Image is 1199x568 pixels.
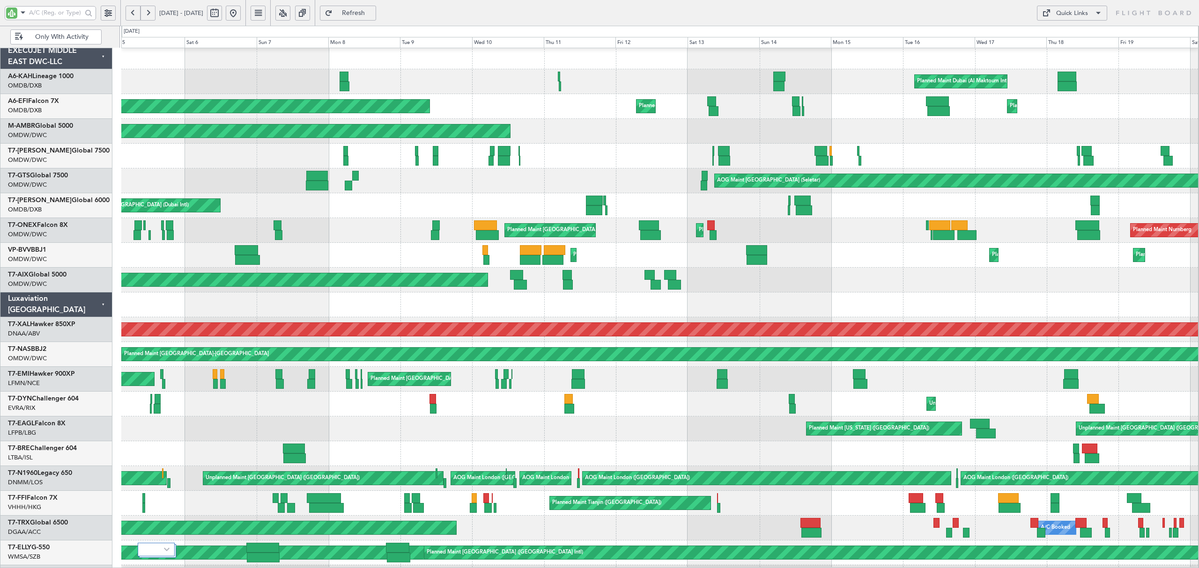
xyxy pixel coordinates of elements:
a: T7-[PERSON_NAME]Global 6000 [8,197,110,204]
div: Thu 11 [544,37,615,48]
a: EVRA/RIX [8,404,35,412]
a: A6-KAHLineage 1000 [8,73,74,80]
span: T7-BRE [8,445,30,451]
div: Mon 15 [831,37,903,48]
div: AOG Maint London ([GEOGRAPHIC_DATA]) [453,471,558,485]
div: Planned Maint [GEOGRAPHIC_DATA] [370,372,460,386]
a: OMDW/DWC [8,354,47,363]
a: M-AMBRGlobal 5000 [8,123,73,129]
div: Planned Maint [US_STATE] ([GEOGRAPHIC_DATA]) [809,422,929,436]
div: Unplanned Maint [GEOGRAPHIC_DATA] (Riga Intl) [929,397,1049,411]
span: Only With Activity [25,34,98,40]
div: A/C Booked [1041,521,1070,535]
div: Fri 19 [1118,37,1190,48]
span: M-AMBR [8,123,35,129]
span: T7-TRX [8,519,30,526]
div: Sat 13 [688,37,759,48]
div: Planned Maint Dubai (Al Maktoum Intl) [992,248,1084,262]
span: [DATE] - [DATE] [159,9,203,17]
a: OMDW/DWC [8,131,47,139]
a: OMDB/DXB [8,106,42,115]
div: AOG Maint London ([GEOGRAPHIC_DATA]) [963,471,1068,485]
div: Thu 18 [1046,37,1118,48]
div: Planned Maint Nurnberg [1133,223,1192,237]
div: Planned Maint Tianjin ([GEOGRAPHIC_DATA]) [552,496,661,510]
div: Sun 14 [759,37,831,48]
div: AOG Maint [GEOGRAPHIC_DATA] (Dubai Intl) [79,198,189,212]
div: AOG Maint London ([GEOGRAPHIC_DATA]) [522,471,627,485]
span: T7-N1960 [8,470,37,476]
button: Only With Activity [10,29,102,44]
a: T7-EAGLFalcon 8X [8,420,66,427]
a: DNMM/LOS [8,478,43,487]
span: T7-EMI [8,371,30,377]
div: Planned Maint Dubai (Al Maktoum Intl) [917,74,1009,88]
div: Planned Maint Dubai (Al Maktoum Intl) [639,99,731,113]
a: T7-N1960Legacy 650 [8,470,72,476]
div: Sun 7 [257,37,328,48]
span: T7-XAL [8,321,30,328]
img: arrow-gray.svg [164,547,170,551]
a: T7-XALHawker 850XP [8,321,75,328]
span: A6-KAH [8,73,32,80]
div: Tue 16 [903,37,975,48]
a: VHHH/HKG [8,503,41,511]
a: T7-TRXGlobal 6500 [8,519,68,526]
span: Refresh [334,10,373,16]
a: T7-AIXGlobal 5000 [8,271,67,278]
a: T7-GTSGlobal 7500 [8,172,68,179]
a: T7-ONEXFalcon 8X [8,222,68,228]
div: Unplanned Maint [GEOGRAPHIC_DATA] ([GEOGRAPHIC_DATA]) [206,471,360,485]
input: A/C (Reg. or Type) [29,6,82,20]
a: T7-NASBBJ2 [8,346,46,352]
div: Planned Maint Nice ([GEOGRAPHIC_DATA]) [573,248,678,262]
div: Fri 12 [615,37,687,48]
a: T7-ELLYG-550 [8,544,50,551]
a: VP-BVVBBJ1 [8,247,46,253]
span: T7-[PERSON_NAME] [8,197,72,204]
a: LFMN/NCE [8,379,40,387]
div: [DATE] [124,28,140,36]
div: Sat 6 [185,37,256,48]
div: AOG Maint [GEOGRAPHIC_DATA] (Seletar) [717,174,820,188]
span: T7-[PERSON_NAME] [8,147,72,154]
div: Wed 17 [975,37,1046,48]
div: Planned Maint [GEOGRAPHIC_DATA] ([GEOGRAPHIC_DATA]) [1010,99,1157,113]
span: T7-GTS [8,172,30,179]
a: T7-[PERSON_NAME]Global 7500 [8,147,110,154]
span: T7-ONEX [8,222,37,228]
a: LTBA/ISL [8,453,33,462]
a: T7-EMIHawker 900XP [8,371,75,377]
div: Fri 5 [113,37,185,48]
a: DGAA/ACC [8,528,41,536]
span: T7-AIX [8,271,29,278]
span: T7-ELLY [8,544,31,551]
div: Mon 8 [328,37,400,48]
a: WMSA/SZB [8,553,40,561]
a: T7-DYNChallenger 604 [8,395,79,402]
span: T7-NAS [8,346,31,352]
div: Planned Maint [GEOGRAPHIC_DATA]-[GEOGRAPHIC_DATA] [124,347,269,361]
button: Quick Links [1037,6,1107,21]
a: T7-FFIFalcon 7X [8,495,58,501]
span: T7-FFI [8,495,27,501]
a: T7-BREChallenger 604 [8,445,77,451]
button: Refresh [320,6,376,21]
a: OMDB/DXB [8,205,42,214]
a: OMDW/DWC [8,181,47,189]
a: OMDB/DXB [8,81,42,90]
a: A6-EFIFalcon 7X [8,98,59,104]
div: AOG Maint London ([GEOGRAPHIC_DATA]) [585,471,690,485]
a: DNAA/ABV [8,329,40,338]
span: A6-EFI [8,98,28,104]
span: T7-DYN [8,395,32,402]
span: VP-BVV [8,247,31,253]
a: OMDW/DWC [8,280,47,288]
a: LFPB/LBG [8,429,36,437]
span: T7-EAGL [8,420,35,427]
div: Planned Maint [GEOGRAPHIC_DATA] ([GEOGRAPHIC_DATA]) [507,223,655,237]
a: OMDW/DWC [8,230,47,239]
div: Quick Links [1056,9,1088,18]
div: Planned Maint [GEOGRAPHIC_DATA] ([GEOGRAPHIC_DATA] Intl) [427,546,583,560]
div: Planned Maint Dubai (Al Maktoum Intl) [699,223,791,237]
